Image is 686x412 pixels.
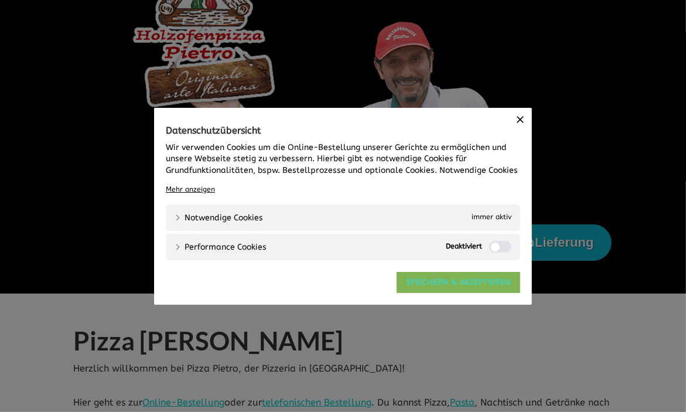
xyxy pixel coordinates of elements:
[166,125,520,136] h4: Datenschutzübersicht
[166,141,520,187] div: Wir verwenden Cookies um die Online-Bestellung unserer Gerichte zu ermöglichen und unsere Webseit...
[472,211,511,223] span: immer aktiv
[166,183,215,194] a: Mehr anzeigen
[175,240,267,253] a: Performance Cookies
[175,211,263,223] a: Notwendige Cookies
[397,271,520,292] a: SPEICHERN & AKZEPTIEREN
